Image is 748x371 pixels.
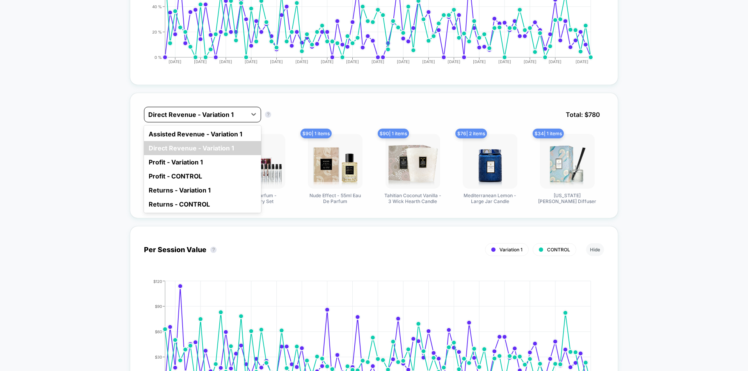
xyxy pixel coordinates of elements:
[384,193,442,204] span: Tahitian Coconut Vanilla - 3 Wick Hearth Candle
[210,247,217,253] button: ?
[144,155,261,169] div: Profit - Variation 1
[300,129,332,138] span: $ 90 | 1 items
[265,111,271,118] button: ?
[152,29,162,34] tspan: 20 %
[155,329,162,334] tspan: $60
[448,59,460,64] tspan: [DATE]
[144,183,261,197] div: Returns - Variation 1
[540,134,595,189] img: California Summers - Reed Diffuser
[461,193,519,204] span: Mediterranean Lemon - Large Jar Candle
[270,59,283,64] tspan: [DATE]
[371,59,384,64] tspan: [DATE]
[245,59,258,64] tspan: [DATE]
[306,193,364,204] span: Nude Effect - 55ml Eau De Parfum
[169,59,182,64] tspan: [DATE]
[378,129,409,138] span: $ 90 | 1 items
[538,193,597,204] span: [US_STATE] [PERSON_NAME] Diffuser
[155,55,162,59] tspan: 0 %
[586,243,604,256] button: Hide
[422,59,435,64] tspan: [DATE]
[463,134,517,189] img: Mediterranean Lemon - Large Jar Candle
[155,354,162,359] tspan: $30
[549,59,562,64] tspan: [DATE]
[308,134,362,189] img: Nude Effect - 55ml Eau De Parfum
[473,59,486,64] tspan: [DATE]
[346,59,359,64] tspan: [DATE]
[194,59,207,64] tspan: [DATE]
[144,169,261,183] div: Profit - CONTROL
[155,304,162,308] tspan: $90
[295,59,308,64] tspan: [DATE]
[144,197,261,211] div: Returns - CONTROL
[562,107,604,122] span: Total: $ 780
[455,129,487,138] span: $ 76 | 2 items
[153,279,162,283] tspan: $120
[547,247,570,253] span: CONTROL
[144,141,261,155] div: Direct Revenue - Variation 1
[576,59,588,64] tspan: [DATE]
[499,247,522,253] span: Variation 1
[397,59,410,64] tspan: [DATE]
[152,4,162,9] tspan: 40 %
[498,59,511,64] tspan: [DATE]
[321,59,334,64] tspan: [DATE]
[533,129,564,138] span: $ 34 | 1 items
[219,59,232,64] tspan: [DATE]
[144,127,261,141] div: Assisted Revenue - Variation 1
[386,134,440,189] img: Tahitian Coconut Vanilla - 3 Wick Hearth Candle
[524,59,537,64] tspan: [DATE]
